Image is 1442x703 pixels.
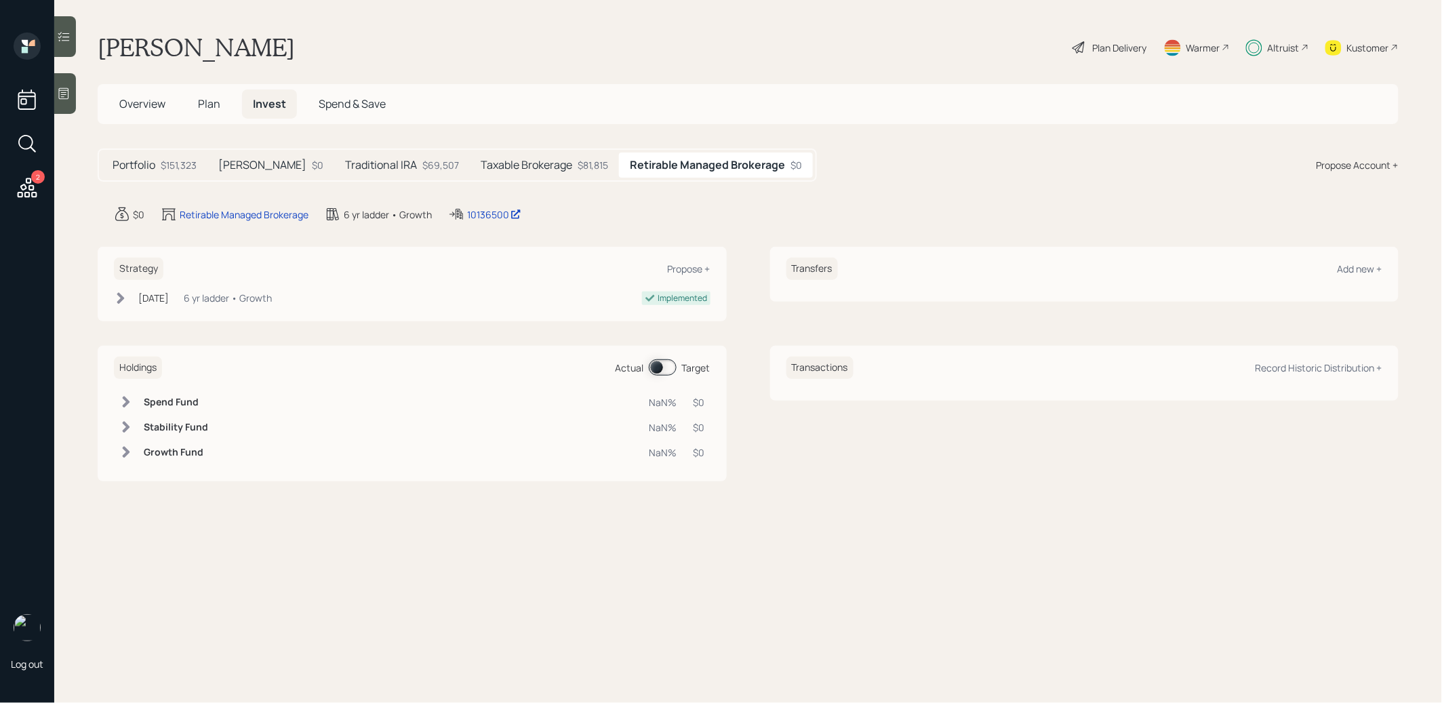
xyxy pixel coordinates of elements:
[616,361,644,375] div: Actual
[658,292,708,304] div: Implemented
[144,447,208,458] h6: Growth Fund
[319,96,386,111] span: Spend & Save
[11,658,43,670] div: Log out
[114,357,162,379] h6: Holdings
[1256,361,1382,374] div: Record Historic Distribution +
[161,158,197,172] div: $151,323
[198,96,220,111] span: Plan
[694,445,705,460] div: $0
[1338,262,1382,275] div: Add new +
[345,159,417,172] h5: Traditional IRA
[133,207,144,222] div: $0
[184,291,272,305] div: 6 yr ladder • Growth
[790,158,802,172] div: $0
[649,395,677,409] div: NaN%
[682,361,710,375] div: Target
[144,397,208,408] h6: Spend Fund
[113,159,155,172] h5: Portfolio
[649,420,677,435] div: NaN%
[144,422,208,433] h6: Stability Fund
[694,395,705,409] div: $0
[481,159,572,172] h5: Taxable Brokerage
[180,207,308,222] div: Retirable Managed Brokerage
[114,258,163,280] h6: Strategy
[786,258,838,280] h6: Transfers
[31,170,45,184] div: 2
[694,420,705,435] div: $0
[119,96,165,111] span: Overview
[786,357,854,379] h6: Transactions
[1347,41,1389,55] div: Kustomer
[668,262,710,275] div: Propose +
[14,614,41,641] img: treva-nostdahl-headshot.png
[312,158,323,172] div: $0
[1093,41,1147,55] div: Plan Delivery
[578,158,608,172] div: $81,815
[98,33,295,62] h1: [PERSON_NAME]
[1186,41,1220,55] div: Warmer
[253,96,286,111] span: Invest
[630,159,785,172] h5: Retirable Managed Brokerage
[1317,158,1399,172] div: Propose Account +
[218,159,306,172] h5: [PERSON_NAME]
[422,158,459,172] div: $69,507
[138,291,169,305] div: [DATE]
[1268,41,1300,55] div: Altruist
[344,207,432,222] div: 6 yr ladder • Growth
[649,445,677,460] div: NaN%
[467,207,521,222] div: 10136500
